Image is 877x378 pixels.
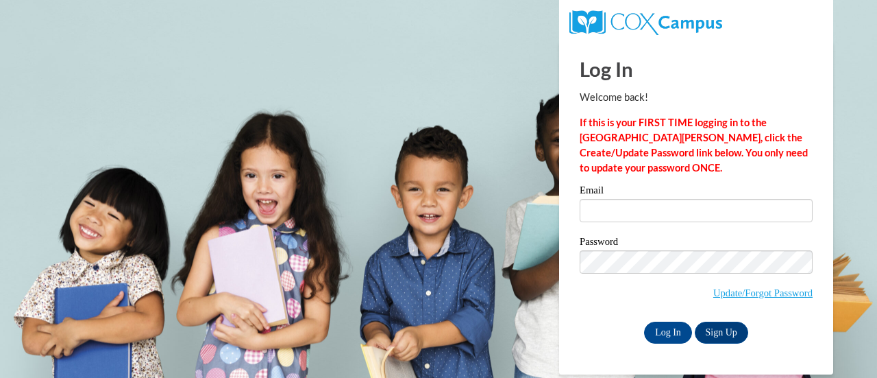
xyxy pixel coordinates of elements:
label: Password [580,237,813,250]
strong: If this is your FIRST TIME logging in to the [GEOGRAPHIC_DATA][PERSON_NAME], click the Create/Upd... [580,117,808,174]
input: Log In [644,322,692,344]
img: COX Campus [569,10,722,35]
h1: Log In [580,55,813,83]
a: Update/Forgot Password [713,287,813,298]
p: Welcome back! [580,90,813,105]
label: Email [580,185,813,199]
a: COX Campus [569,16,722,27]
a: Sign Up [695,322,748,344]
